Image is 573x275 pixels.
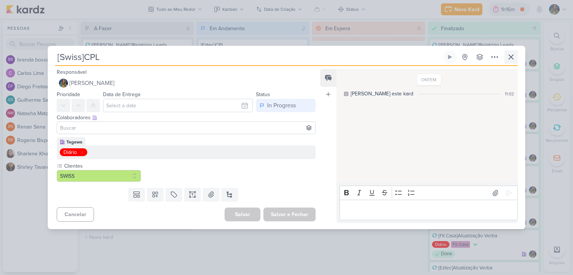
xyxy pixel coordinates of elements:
[57,91,80,98] label: Prioridade
[339,186,518,200] div: Editor toolbar
[103,99,253,112] input: Select a date
[256,91,270,98] label: Status
[267,101,296,110] div: In Progress
[63,162,141,170] label: Clientes
[57,207,94,222] button: Cancelar
[66,139,82,145] div: Tagawa
[57,170,141,182] button: SWISS
[57,114,316,121] div: Colaboradores
[351,90,413,98] div: [PERSON_NAME] este kard
[505,91,514,97] div: 11:02
[103,91,140,98] label: Data de Entrega
[55,50,442,64] input: Kard Sem Título
[69,79,115,88] span: [PERSON_NAME]
[63,148,77,156] div: Diário
[59,123,314,132] input: Buscar
[57,69,87,75] label: Responsável
[339,200,518,220] div: Editor editing area: main
[57,76,316,90] button: [PERSON_NAME]
[59,79,68,88] img: Isabella Gutierres
[256,99,316,112] button: In Progress
[447,54,453,60] div: Ligar relógio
